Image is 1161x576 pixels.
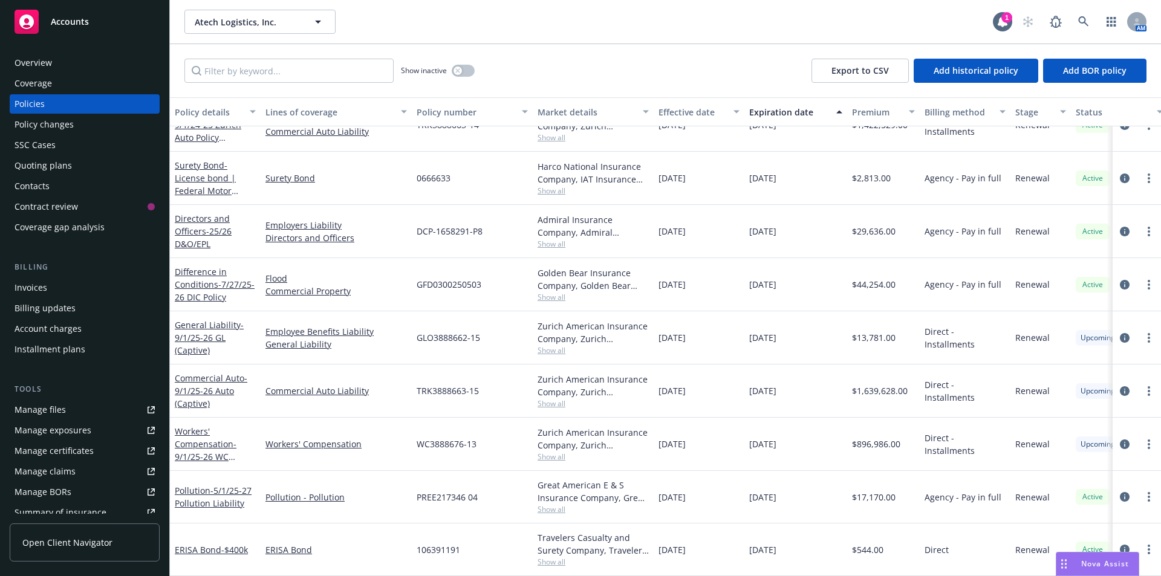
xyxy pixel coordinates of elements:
div: Contacts [15,176,50,196]
span: Upcoming [1081,332,1115,343]
span: Show all [538,186,649,196]
span: Show inactive [401,65,447,76]
span: Show all [538,557,649,567]
span: Agency - Pay in full [925,225,1001,238]
div: Billing [10,261,160,273]
a: circleInformation [1117,437,1132,451]
a: circleInformation [1117,384,1132,398]
a: SSC Cases [10,135,160,155]
button: Stage [1010,97,1071,126]
a: more [1142,171,1156,186]
div: Overview [15,53,52,73]
button: Nova Assist [1056,552,1139,576]
span: - $400k [221,544,248,555]
a: Policy changes [10,115,160,134]
span: Renewal [1015,278,1050,291]
span: [DATE] [659,491,686,503]
div: Coverage [15,74,52,93]
span: Upcoming [1081,386,1115,396]
button: Policy number [412,97,533,126]
a: Commercial Auto [175,372,247,409]
span: Active [1081,279,1105,290]
span: Show all [538,132,649,143]
a: Accounts [10,5,160,39]
span: Agency - Pay in full [925,278,1001,291]
span: - 9/1/25-26 WC (Captive) [175,438,236,475]
div: Policy number [417,106,515,118]
div: Billing updates [15,299,76,318]
div: 1 [1001,12,1012,23]
a: Switch app [1099,10,1124,34]
span: [DATE] [659,278,686,291]
a: Pollution [175,485,252,509]
span: [DATE] [749,543,776,556]
span: Show all [538,239,649,249]
button: Expiration date [744,97,847,126]
a: Summary of insurance [10,503,160,522]
span: GFD0300250503 [417,278,481,291]
a: Flood [265,272,407,285]
span: Nova Assist [1081,558,1129,569]
button: Premium [847,97,920,126]
a: Pollution - Pollution [265,491,407,503]
a: circleInformation [1117,542,1132,557]
span: Renewal [1015,543,1050,556]
span: Open Client Navigator [22,536,112,549]
a: circleInformation [1117,171,1132,186]
div: Status [1076,106,1150,118]
a: Directors and Officers [265,231,407,244]
div: Golden Bear Insurance Company, Golden Bear Insurance Company, CRC Group [538,267,649,292]
span: 0666633 [417,172,450,184]
span: $44,254.00 [852,278,896,291]
span: Accounts [51,17,89,27]
span: $2,813.00 [852,172,891,184]
span: [DATE] [659,172,686,184]
button: Policy details [170,97,261,126]
div: Invoices [15,278,47,297]
div: Summary of insurance [15,503,106,522]
a: more [1142,331,1156,345]
span: Active [1081,226,1105,237]
div: Stage [1015,106,1053,118]
span: Renewal [1015,384,1050,397]
div: Zurich American Insurance Company, Zurich Insurance Group, Artex risk [538,373,649,398]
span: Direct - Installments [925,432,1006,457]
a: Employee Benefits Liability [265,325,407,338]
a: Manage BORs [10,482,160,502]
a: General Liability [175,319,244,356]
a: Surety Bond [175,160,238,209]
div: Drag to move [1056,552,1072,575]
span: Direct - Installments [925,378,1006,404]
a: Coverage gap analysis [10,218,160,237]
a: more [1142,384,1156,398]
a: more [1142,224,1156,239]
button: Export to CSV [811,59,909,83]
a: Commercial Auto Liability [265,384,407,397]
span: Active [1081,544,1105,555]
div: Manage certificates [15,441,94,461]
div: Quoting plans [15,156,72,175]
div: Manage claims [15,462,76,481]
a: more [1142,437,1156,451]
div: Billing method [925,106,992,118]
a: Invoices [10,278,160,297]
span: [DATE] [659,438,686,450]
span: $544.00 [852,543,883,556]
span: Direct [925,543,949,556]
span: - 9/1/25-26 Auto (Captive) [175,372,247,409]
a: Installment plans [10,340,160,359]
a: Manage files [10,400,160,419]
a: Manage exposures [10,421,160,440]
button: Lines of coverage [261,97,412,126]
div: Policies [15,94,45,114]
span: - 9/1/25-26 GL (Captive) [175,319,244,356]
span: Upcoming [1081,439,1115,450]
span: Renewal [1015,172,1050,184]
a: Commercial Property [265,285,407,297]
div: Coverage gap analysis [15,218,105,237]
div: Travelers Casualty and Surety Company, Travelers Insurance [538,531,649,557]
span: [DATE] [749,438,776,450]
span: [DATE] [749,278,776,291]
a: Policies [10,94,160,114]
